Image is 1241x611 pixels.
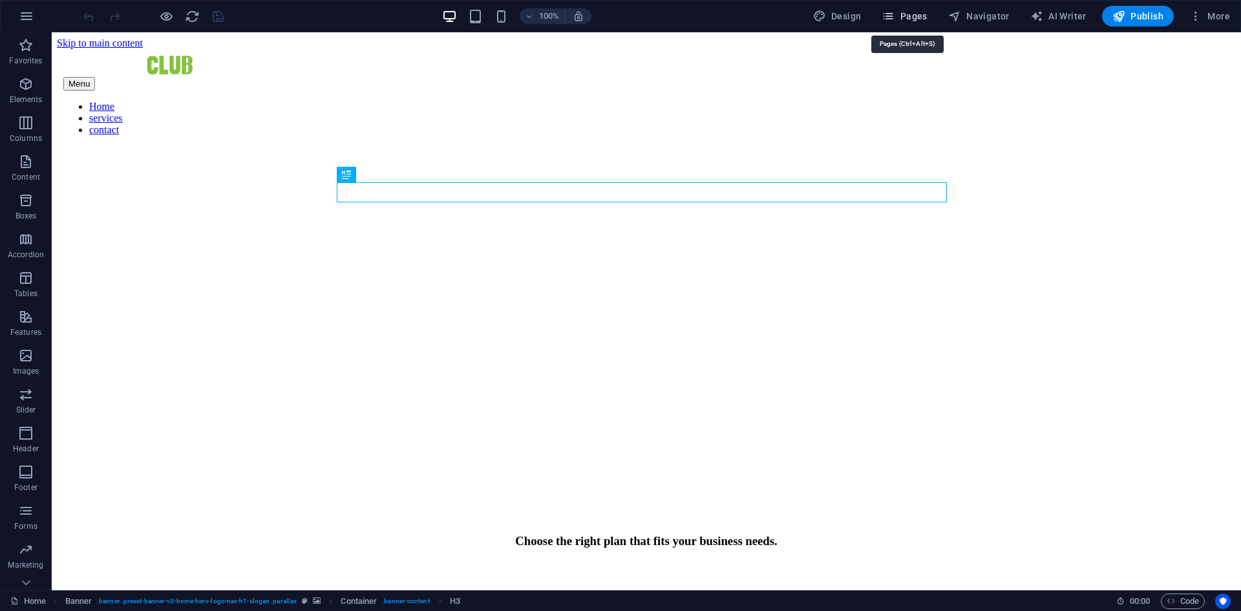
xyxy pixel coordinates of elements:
[808,6,867,27] button: Design
[1184,6,1235,27] button: More
[1139,596,1141,606] span: :
[10,594,46,609] a: Click to cancel selection. Double-click to open Pages
[8,250,44,260] p: Accordion
[185,9,200,24] i: Reload page
[382,594,429,609] span: . banner-content
[341,594,377,609] span: Click to select. Double-click to edit
[97,594,297,609] span: . banner .preset-banner-v3-home-hero-logo-nav-h1-slogan .parallax
[1025,6,1092,27] button: AI Writer
[876,6,932,27] button: Pages
[158,8,174,24] button: Click here to leave preview mode and continue editing
[313,597,321,605] i: This element contains a background
[8,560,43,570] p: Marketing
[14,521,37,531] p: Forms
[948,10,1010,23] span: Navigator
[65,594,460,609] nav: breadcrumb
[1102,6,1174,27] button: Publish
[12,172,40,182] p: Content
[14,288,37,299] p: Tables
[1130,594,1150,609] span: 00 00
[1030,10,1087,23] span: AI Writer
[1189,10,1230,23] span: More
[10,94,43,105] p: Elements
[1112,10,1163,23] span: Publish
[450,594,460,609] span: Click to select. Double-click to edit
[13,366,39,376] p: Images
[13,444,39,454] p: Header
[573,10,584,22] i: On resize automatically adjust zoom level to fit chosen device.
[14,482,37,493] p: Footer
[16,211,37,221] p: Boxes
[520,8,566,24] button: 100%
[16,405,36,415] p: Slider
[5,5,91,16] a: Skip to main content
[943,6,1015,27] button: Navigator
[10,327,41,338] p: Features
[813,10,862,23] span: Design
[1116,594,1151,609] h6: Session time
[539,8,560,24] h6: 100%
[184,8,200,24] button: reload
[302,597,308,605] i: This element is a customizable preset
[1167,594,1199,609] span: Code
[882,10,927,23] span: Pages
[10,133,42,144] p: Columns
[65,594,92,609] span: Click to select. Double-click to edit
[1161,594,1205,609] button: Code
[808,6,867,27] div: Design (Ctrl+Alt+Y)
[9,56,42,66] p: Favorites
[1215,594,1231,609] button: Usercentrics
